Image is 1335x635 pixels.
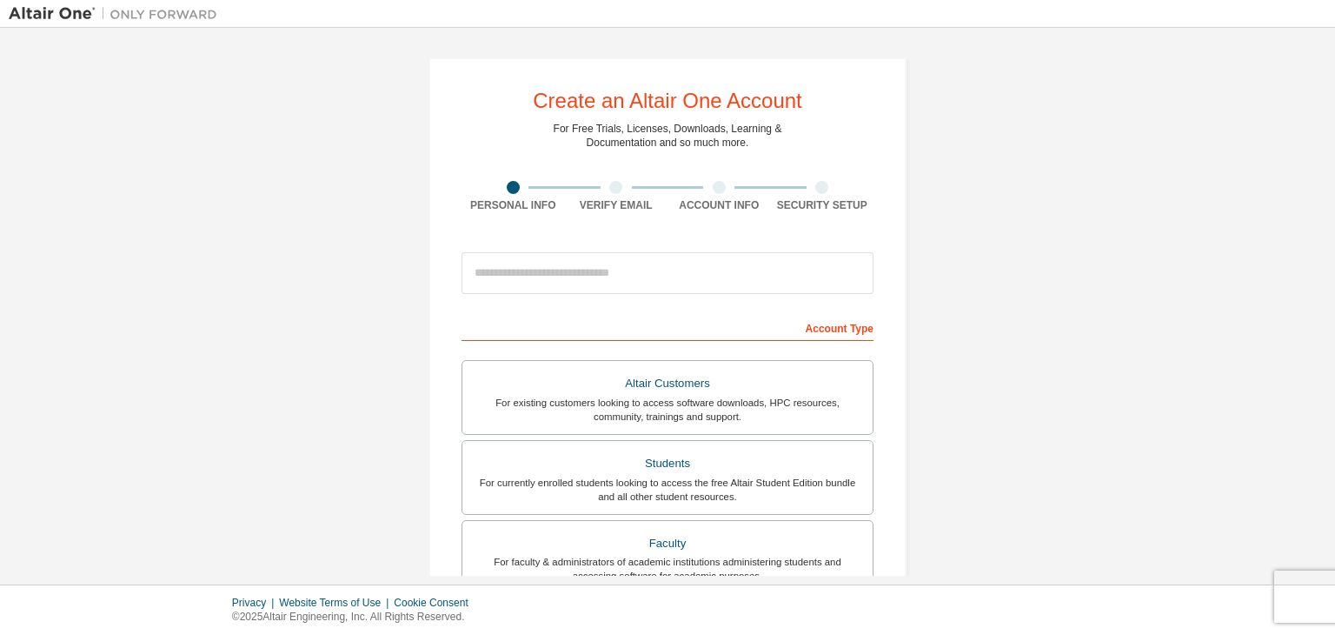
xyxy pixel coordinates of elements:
[771,198,874,212] div: Security Setup
[473,555,862,583] div: For faculty & administrators of academic institutions administering students and accessing softwa...
[394,596,478,610] div: Cookie Consent
[473,476,862,504] div: For currently enrolled students looking to access the free Altair Student Edition bundle and all ...
[232,610,479,625] p: © 2025 Altair Engineering, Inc. All Rights Reserved.
[554,122,782,150] div: For Free Trials, Licenses, Downloads, Learning & Documentation and so much more.
[232,596,279,610] div: Privacy
[9,5,226,23] img: Altair One
[533,90,802,111] div: Create an Altair One Account
[462,313,873,341] div: Account Type
[279,596,394,610] div: Website Terms of Use
[667,198,771,212] div: Account Info
[565,198,668,212] div: Verify Email
[473,531,862,556] div: Faculty
[473,451,862,476] div: Students
[462,198,565,212] div: Personal Info
[473,396,862,424] div: For existing customers looking to access software downloads, HPC resources, community, trainings ...
[473,371,862,396] div: Altair Customers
